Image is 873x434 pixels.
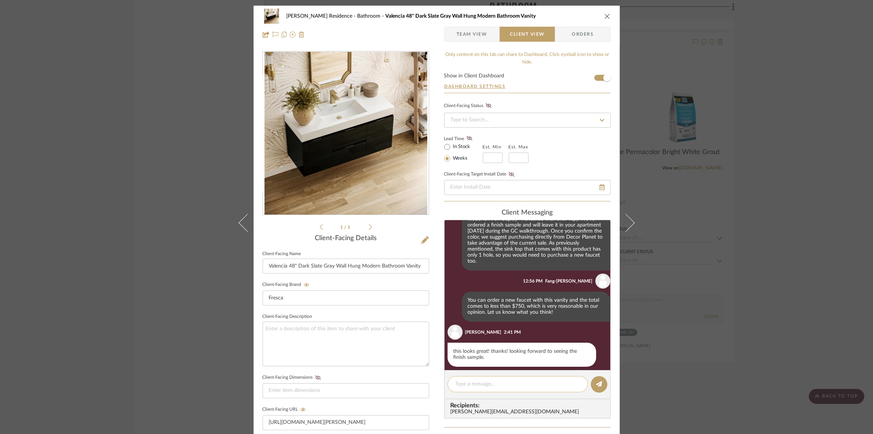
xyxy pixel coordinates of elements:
[462,292,610,322] div: You can order a new faucet with this vanity and the total comes to less than $750, which is very ...
[444,180,611,195] input: Enter Install Date
[483,144,502,150] label: Est. Min
[263,234,429,243] div: Client-Facing Details
[344,225,347,230] span: /
[263,375,323,380] label: Client-Facing Dimensions
[452,144,470,150] label: In Stock
[263,52,429,215] div: 0
[444,172,517,177] label: Client-Facing Target Install Date
[263,415,429,430] input: Enter item URL
[263,290,429,305] input: Enter Client-Facing Brand
[444,142,483,163] mat-radio-group: Select item type
[448,343,596,367] div: this looks great! thanks! looking forward to seeing the finish sample.
[263,407,308,412] label: Client-Facing URL
[287,14,358,19] span: [PERSON_NAME] Residence
[451,402,607,409] span: Recipients:
[604,13,611,20] button: close
[263,9,281,24] img: 738bc963-ce7f-4f7e-bd5c-a90f444602a6_48x40.jpg
[464,135,475,142] button: Lead Time
[302,282,312,287] button: Client-Facing Brand
[263,259,429,274] input: Enter Client-Facing Item Name
[563,27,602,42] span: Orders
[263,315,313,319] label: Client-Facing Description
[462,192,610,270] div: Hi [PERSON_NAME], I found this vanity on sale at Decor Planet. We haven’t worked with them before...
[444,83,506,90] button: Dashboard Settings
[298,407,308,412] button: Client-Facing URL
[595,274,610,289] img: user_avatar.png
[263,252,301,256] label: Client-Facing Name
[509,144,529,150] label: Est. Max
[347,225,351,230] span: 3
[444,135,483,142] label: Lead Time
[465,329,502,336] div: [PERSON_NAME]
[386,14,536,19] span: Valencia 48" Dark Slate Gray Wall Hung Modern Bathroom Vanity
[545,278,593,284] div: Fang-[PERSON_NAME]
[444,113,611,128] input: Type to Search…
[340,225,344,230] span: 1
[523,278,543,284] div: 12:56 PM
[444,209,611,217] div: client Messaging
[504,329,521,336] div: 2:41 PM
[457,27,487,42] span: Team View
[452,155,468,162] label: Weeks
[444,102,494,110] div: Client-Facing Status
[506,172,517,177] button: Client-Facing Target Install Date
[263,282,312,287] label: Client-Facing Brand
[263,383,429,398] input: Enter item dimensions
[358,14,386,19] span: Bathroom
[299,32,305,38] img: Remove from project
[313,375,323,380] button: Client-Facing Dimensions
[444,51,611,66] div: Only content on this tab can share to Dashboard. Click eyeball icon to show or hide.
[510,27,545,42] span: Client View
[448,325,463,340] img: user_avatar.png
[451,409,607,415] div: [PERSON_NAME][EMAIL_ADDRESS][DOMAIN_NAME]
[264,52,427,215] img: 738bc963-ce7f-4f7e-bd5c-a90f444602a6_436x436.jpg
